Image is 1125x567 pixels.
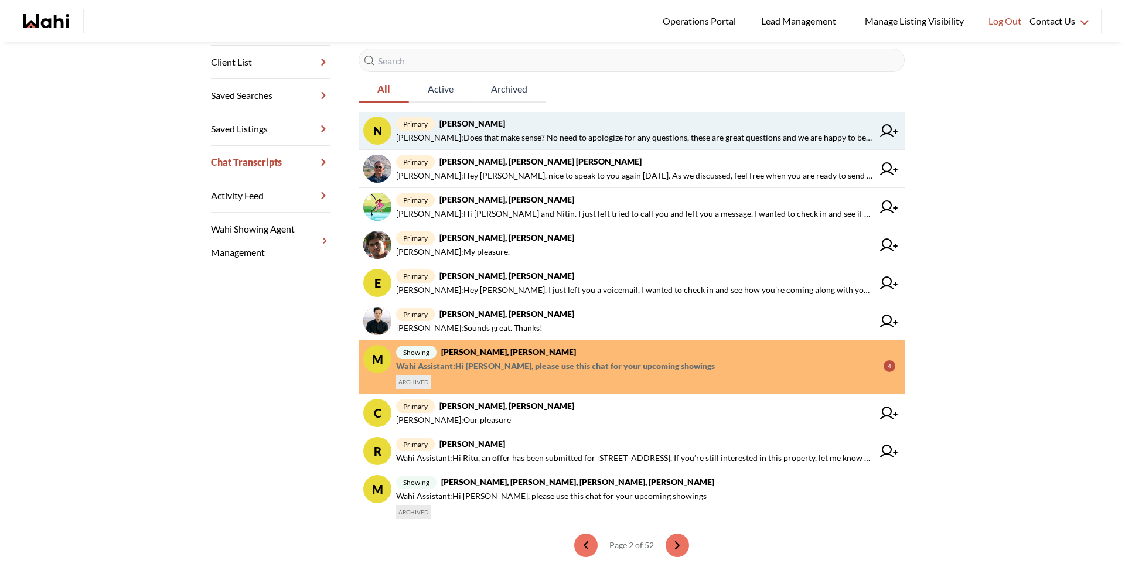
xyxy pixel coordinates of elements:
div: E [363,269,391,297]
span: Archived [472,77,546,101]
a: Saved Listings [211,112,330,146]
span: Wahi Assistant : Hi [PERSON_NAME], please use this chat for your upcoming showings [396,359,715,373]
button: Active [409,77,472,103]
a: primary[PERSON_NAME], [PERSON_NAME][PERSON_NAME]:Hi [PERSON_NAME] and Nitin. I just left tried to... [359,188,905,226]
span: [PERSON_NAME] : Hi [PERSON_NAME] and Nitin. I just left tried to call you and left you a message.... [396,207,873,221]
span: primary [396,231,435,245]
span: [PERSON_NAME] : Does that make sense? No need to apologize for any questions, these are great que... [396,131,873,145]
a: Eprimary[PERSON_NAME], [PERSON_NAME][PERSON_NAME]:Hey [PERSON_NAME]. I just left you a voicemail.... [359,264,905,302]
a: Rprimary[PERSON_NAME]Wahi Assistant:Hi Ritu, an offer has been submitted for [STREET_ADDRESS]. If... [359,432,905,470]
span: [PERSON_NAME] : Our pleasure [396,413,511,427]
strong: [PERSON_NAME], [PERSON_NAME] [439,271,574,281]
a: primary[PERSON_NAME], [PERSON_NAME] [PERSON_NAME][PERSON_NAME]:Hey [PERSON_NAME], nice to speak t... [359,150,905,188]
span: ARCHIVED [396,505,431,519]
div: R [363,437,391,465]
strong: [PERSON_NAME], [PERSON_NAME] [439,233,574,242]
img: chat avatar [363,307,391,335]
span: primary [396,269,435,283]
button: previous page [574,534,598,557]
a: Activity Feed [211,179,330,213]
img: chat avatar [363,193,391,221]
button: Archived [472,77,546,103]
a: Wahi homepage [23,14,69,28]
strong: [PERSON_NAME] [439,439,505,449]
div: C [363,399,391,427]
div: N [363,117,391,145]
div: M [363,475,391,503]
span: Lead Management [761,13,840,29]
span: primary [396,438,435,451]
a: Client List [211,46,330,79]
a: primary[PERSON_NAME], [PERSON_NAME][PERSON_NAME]:Sounds great. Thanks! [359,302,905,340]
span: ARCHIVED [396,375,431,389]
span: primary [396,399,435,413]
strong: [PERSON_NAME], [PERSON_NAME] [PERSON_NAME] [439,156,642,166]
nav: conversations pagination [359,524,905,566]
strong: [PERSON_NAME], [PERSON_NAME], [PERSON_NAME], [PERSON_NAME] [441,477,714,487]
img: chat avatar [363,231,391,259]
button: next page [666,534,689,557]
a: Mshowing[PERSON_NAME], [PERSON_NAME], [PERSON_NAME], [PERSON_NAME]Wahi Assistant:Hi [PERSON_NAME]... [359,470,905,524]
span: [PERSON_NAME] : Hey [PERSON_NAME], nice to speak to you again [DATE]. As we discussed, feel free ... [396,169,873,183]
button: All [359,77,409,103]
strong: [PERSON_NAME], [PERSON_NAME] [439,194,574,204]
span: [PERSON_NAME] : My pleasure. [396,245,510,259]
a: Mshowing[PERSON_NAME], [PERSON_NAME]Wahi Assistant:Hi [PERSON_NAME], please use this chat for you... [359,340,905,394]
span: primary [396,155,435,169]
span: [PERSON_NAME] : Sounds great. Thanks! [396,321,543,335]
a: Cprimary[PERSON_NAME], [PERSON_NAME][PERSON_NAME]:Our pleasure [359,394,905,432]
span: [PERSON_NAME] : Hey [PERSON_NAME]. I just left you a voicemail. I wanted to check in and see how ... [396,283,873,297]
span: Active [409,77,472,101]
a: Saved Searches [211,79,330,112]
a: Chat Transcripts [211,146,330,179]
strong: [PERSON_NAME], [PERSON_NAME] [439,401,574,411]
div: Page 2 of 52 [605,534,659,557]
span: showing [396,346,437,359]
span: primary [396,117,435,131]
span: primary [396,193,435,207]
span: Log Out [988,13,1021,29]
a: Wahi Showing Agent Management [211,213,330,269]
strong: [PERSON_NAME], [PERSON_NAME] [441,347,576,357]
img: chat avatar [363,155,391,183]
span: Wahi Assistant : Hi Ritu, an offer has been submitted for [STREET_ADDRESS]. If you’re still inter... [396,451,873,465]
span: showing [396,476,437,489]
div: 4 [884,360,895,372]
input: Search [359,49,905,72]
span: All [359,77,409,101]
span: Wahi Assistant : Hi [PERSON_NAME], please use this chat for your upcoming showings [396,489,707,503]
strong: [PERSON_NAME] [439,118,505,128]
a: primary[PERSON_NAME], [PERSON_NAME][PERSON_NAME]:My pleasure. [359,226,905,264]
span: Operations Portal [663,13,740,29]
span: primary [396,308,435,321]
a: Nprimary[PERSON_NAME][PERSON_NAME]:Does that make sense? No need to apologize for any questions, ... [359,112,905,150]
span: Manage Listing Visibility [861,13,967,29]
div: M [363,345,391,373]
strong: [PERSON_NAME], [PERSON_NAME] [439,309,574,319]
